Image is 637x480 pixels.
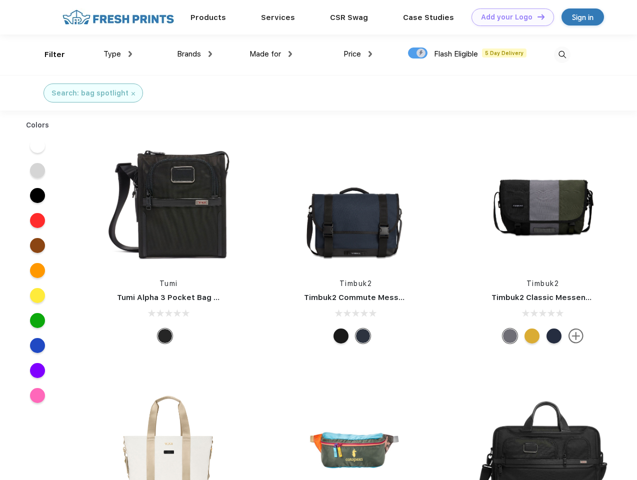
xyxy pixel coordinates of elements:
[208,51,212,57] img: dropdown.png
[190,13,226,22] a: Products
[177,49,201,58] span: Brands
[434,49,478,58] span: Flash Eligible
[572,11,593,23] div: Sign in
[288,51,292,57] img: dropdown.png
[333,328,348,343] div: Eco Black
[18,120,57,130] div: Colors
[131,92,135,95] img: filter_cancel.svg
[502,328,517,343] div: Eco Army Pop
[51,88,128,98] div: Search: bag spotlight
[128,51,132,57] img: dropdown.png
[561,8,604,25] a: Sign in
[476,135,609,268] img: func=resize&h=266
[526,279,559,287] a: Timbuk2
[102,135,235,268] img: func=resize&h=266
[339,279,372,287] a: Timbuk2
[481,13,532,21] div: Add your Logo
[524,328,539,343] div: Eco Amber
[546,328,561,343] div: Eco Nautical
[289,135,422,268] img: func=resize&h=266
[491,293,615,302] a: Timbuk2 Classic Messenger Bag
[159,279,178,287] a: Tumi
[368,51,372,57] img: dropdown.png
[117,293,234,302] a: Tumi Alpha 3 Pocket Bag Small
[537,14,544,19] img: DT
[157,328,172,343] div: Black
[44,49,65,60] div: Filter
[103,49,121,58] span: Type
[554,46,570,63] img: desktop_search.svg
[343,49,361,58] span: Price
[568,328,583,343] img: more.svg
[482,48,526,57] span: 5 Day Delivery
[304,293,438,302] a: Timbuk2 Commute Messenger Bag
[249,49,281,58] span: Made for
[59,8,177,26] img: fo%20logo%202.webp
[355,328,370,343] div: Eco Nautical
